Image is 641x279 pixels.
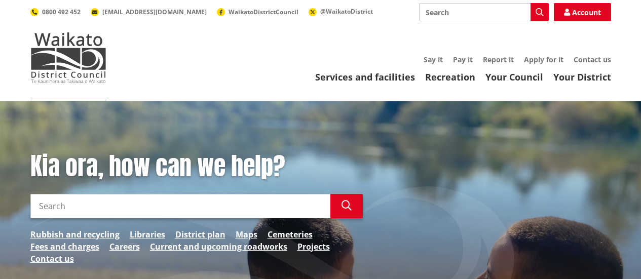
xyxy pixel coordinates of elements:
a: Account [554,3,611,21]
a: Fees and charges [30,241,99,253]
a: Pay it [453,55,473,64]
a: Your District [553,71,611,83]
h1: Kia ora, how can we help? [30,152,363,181]
a: District plan [175,228,225,241]
a: Rubbish and recycling [30,228,120,241]
a: WaikatoDistrictCouncil [217,8,298,16]
a: Careers [109,241,140,253]
a: Say it [424,55,443,64]
input: Search input [30,194,330,218]
a: Contact us [30,253,74,265]
span: 0800 492 452 [42,8,81,16]
a: 0800 492 452 [30,8,81,16]
a: Recreation [425,71,475,83]
a: Apply for it [524,55,563,64]
a: Services and facilities [315,71,415,83]
span: [EMAIL_ADDRESS][DOMAIN_NAME] [102,8,207,16]
a: Maps [236,228,257,241]
span: @WaikatoDistrict [320,7,373,16]
a: Report it [483,55,514,64]
a: [EMAIL_ADDRESS][DOMAIN_NAME] [91,8,207,16]
a: Libraries [130,228,165,241]
a: @WaikatoDistrict [309,7,373,16]
a: Cemeteries [268,228,313,241]
span: WaikatoDistrictCouncil [229,8,298,16]
input: Search input [419,3,549,21]
a: Projects [297,241,330,253]
a: Your Council [485,71,543,83]
a: Contact us [574,55,611,64]
a: Current and upcoming roadworks [150,241,287,253]
img: Waikato District Council - Te Kaunihera aa Takiwaa o Waikato [30,32,106,83]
